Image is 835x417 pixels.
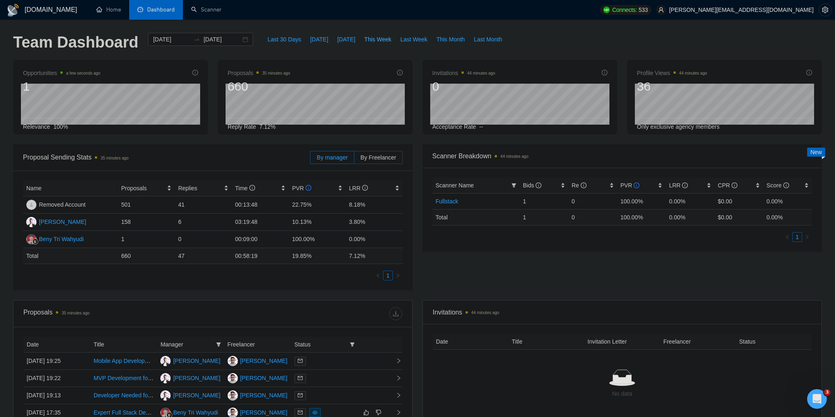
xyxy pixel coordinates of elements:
[467,71,495,75] time: 44 minutes ago
[572,182,586,189] span: Re
[397,70,403,75] span: info-circle
[39,217,86,226] div: [PERSON_NAME]
[235,185,255,191] span: Time
[390,310,402,317] span: download
[26,200,37,210] img: RA
[298,376,303,381] span: mail
[66,71,100,75] time: a few seconds ago
[389,410,402,415] span: right
[53,123,68,130] span: 100%
[346,231,403,248] td: 0.00%
[792,232,802,242] li: 1
[389,358,402,364] span: right
[23,337,90,353] th: Date
[510,179,518,191] span: filter
[224,337,291,353] th: Freelancer
[39,235,84,244] div: Beny Tri Wahyudi
[26,235,84,242] a: BTBeny Tri Wahyudi
[432,151,812,161] span: Scanner Breakdown
[289,196,346,214] td: 22.75%
[13,33,138,52] h1: Team Dashboard
[317,154,347,161] span: By manager
[436,35,465,44] span: This Month
[432,33,469,46] button: This Month
[400,35,427,44] span: Last Week
[479,123,483,130] span: --
[639,5,648,14] span: 533
[389,307,402,320] button: download
[292,185,311,191] span: PVR
[23,248,118,264] td: Total
[581,182,586,188] span: info-circle
[432,123,476,130] span: Acceptance Rate
[173,408,218,417] div: Beny Tri Wahyudi
[306,185,311,191] span: info-circle
[376,409,381,416] span: dislike
[232,196,289,214] td: 00:13:48
[393,271,403,280] button: right
[363,409,369,416] span: like
[228,373,238,383] img: VT
[523,182,541,189] span: Bids
[289,248,346,264] td: 19.85 %
[509,334,584,350] th: Title
[94,358,209,364] a: Mobile App Development for iOS and Android
[346,248,403,264] td: 7.12 %
[660,334,736,350] th: Freelancer
[819,3,832,16] button: setting
[362,185,368,191] span: info-circle
[617,209,666,225] td: 100.00 %
[232,214,289,231] td: 03:19:48
[267,35,301,44] span: Last 30 Days
[603,7,610,13] img: upwork-logo.png
[637,68,707,78] span: Profile Views
[23,180,118,196] th: Name
[160,357,220,364] a: OC[PERSON_NAME]
[137,7,143,12] span: dashboard
[520,193,568,209] td: 1
[191,6,221,13] a: searchScanner
[90,387,157,404] td: Developer Needed for 3D Building Configurator
[240,374,287,383] div: [PERSON_NAME]
[350,342,355,347] span: filter
[228,390,238,401] img: VT
[669,182,688,189] span: LRR
[228,356,238,366] img: VT
[500,154,528,159] time: 44 minutes ago
[360,154,396,161] span: By Freelancer
[433,334,509,350] th: Date
[802,232,812,242] li: Next Page
[511,183,516,188] span: filter
[216,342,221,347] span: filter
[373,271,383,280] li: Previous Page
[298,358,303,363] span: mail
[173,374,220,383] div: [PERSON_NAME]
[94,409,231,416] a: Expert Full Stack Developer for eBook Reader Project
[228,79,290,94] div: 660
[94,392,214,399] a: Developer Needed for 3D Building Configurator
[118,248,175,264] td: 660
[666,209,714,225] td: 0.00 %
[736,334,812,350] th: Status
[175,214,232,231] td: 6
[602,70,607,75] span: info-circle
[396,33,432,46] button: Last Week
[432,68,495,78] span: Invitations
[118,196,175,214] td: 501
[393,271,403,280] li: Next Page
[807,389,827,409] iframe: Intercom live chat
[23,123,50,130] span: Relevance
[214,338,223,351] span: filter
[240,408,287,417] div: [PERSON_NAME]
[536,182,541,188] span: info-circle
[23,353,90,370] td: [DATE] 19:25
[436,198,458,205] a: Fullstack
[383,271,393,280] li: 1
[333,33,360,46] button: [DATE]
[228,374,287,381] a: VT[PERSON_NAME]
[118,214,175,231] td: 158
[819,7,831,13] span: setting
[62,311,89,315] time: 35 minutes ago
[819,7,832,13] a: setting
[32,239,38,244] img: gigradar-bm.png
